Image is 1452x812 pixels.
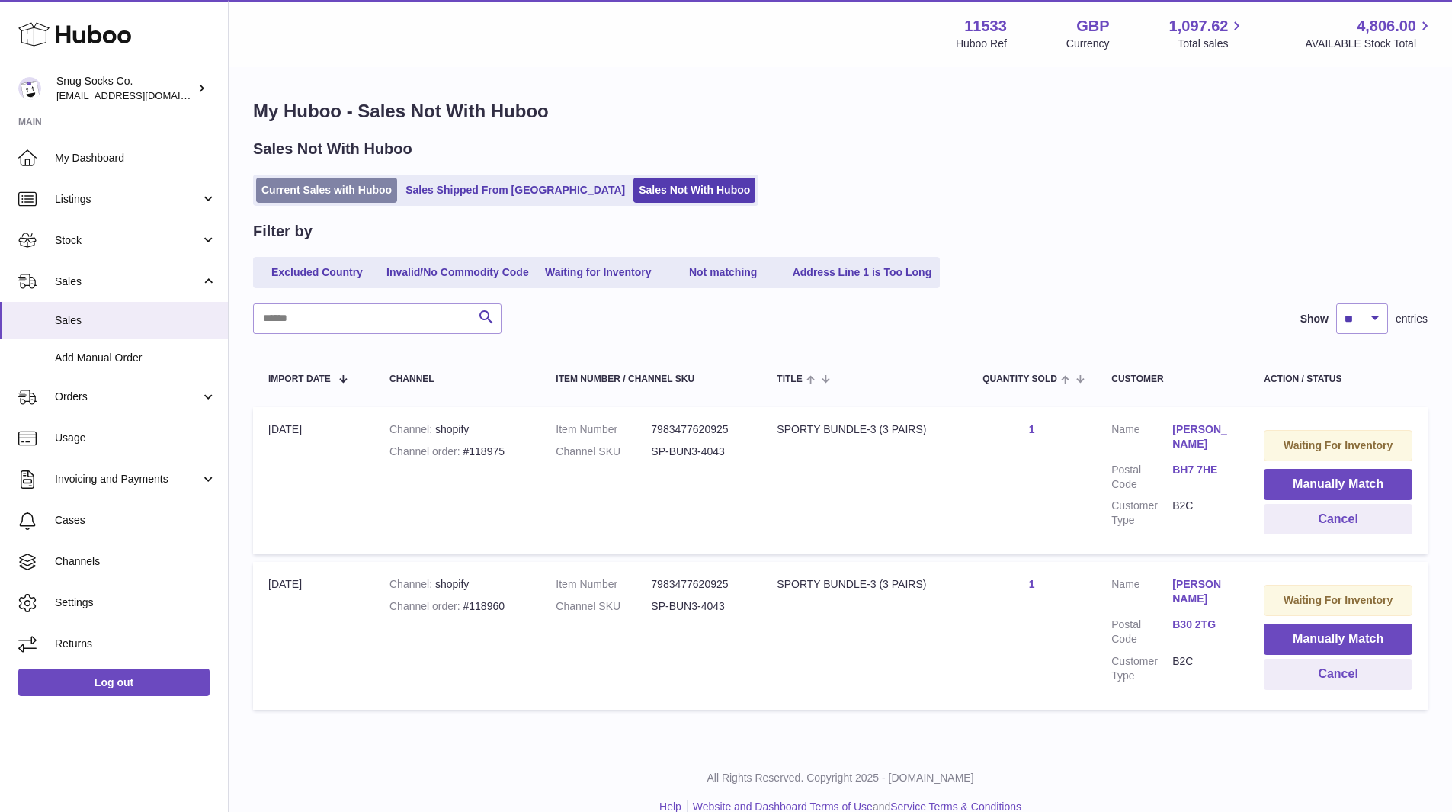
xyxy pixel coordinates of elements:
[268,374,331,384] span: Import date
[18,77,41,100] img: info@snugsocks.co.uk
[1169,16,1246,51] a: 1,097.62 Total sales
[55,472,200,486] span: Invoicing and Payments
[1111,374,1233,384] div: Customer
[777,422,952,437] div: SPORTY BUNDLE-3 (3 PAIRS)
[389,374,525,384] div: Channel
[1172,463,1233,477] a: BH7 7HE
[1169,16,1229,37] span: 1,097.62
[389,445,525,459] div: #118975
[1264,469,1412,500] button: Manually Match
[1305,37,1434,51] span: AVAILABLE Stock Total
[253,407,374,554] td: [DATE]
[55,313,216,328] span: Sales
[1111,618,1172,647] dt: Postal Code
[1066,37,1110,51] div: Currency
[556,422,651,437] dt: Item Number
[1076,16,1109,37] strong: GBP
[787,260,938,285] a: Address Line 1 is Too Long
[1264,504,1412,535] button: Cancel
[55,233,200,248] span: Stock
[1300,312,1329,326] label: Show
[56,89,224,101] span: [EMAIL_ADDRESS][DOMAIN_NAME]
[956,37,1007,51] div: Huboo Ref
[1178,37,1245,51] span: Total sales
[1172,654,1233,683] dd: B2C
[537,260,659,285] a: Waiting for Inventory
[651,599,746,614] dd: SP-BUN3-4043
[1172,577,1233,606] a: [PERSON_NAME]
[556,445,651,459] dt: Channel SKU
[777,374,802,384] span: Title
[1111,422,1172,455] dt: Name
[389,423,435,435] strong: Channel
[256,178,397,203] a: Current Sales with Huboo
[241,771,1440,785] p: All Rights Reserved. Copyright 2025 - [DOMAIN_NAME]
[381,260,534,285] a: Invalid/No Commodity Code
[1172,422,1233,451] a: [PERSON_NAME]
[55,274,200,289] span: Sales
[1029,578,1035,590] a: 1
[1284,439,1393,451] strong: Waiting For Inventory
[55,390,200,404] span: Orders
[1264,624,1412,655] button: Manually Match
[253,221,313,242] h2: Filter by
[256,260,378,285] a: Excluded Country
[662,260,784,285] a: Not matching
[400,178,630,203] a: Sales Shipped From [GEOGRAPHIC_DATA]
[982,374,1057,384] span: Quantity Sold
[389,600,463,612] strong: Channel order
[389,578,435,590] strong: Channel
[1264,374,1412,384] div: Action / Status
[1396,312,1428,326] span: entries
[55,351,216,365] span: Add Manual Order
[1111,654,1172,683] dt: Customer Type
[1357,16,1416,37] span: 4,806.00
[1284,594,1393,606] strong: Waiting For Inventory
[55,595,216,610] span: Settings
[1111,577,1172,610] dt: Name
[389,422,525,437] div: shopify
[556,577,651,592] dt: Item Number
[253,99,1428,124] h1: My Huboo - Sales Not With Huboo
[651,422,746,437] dd: 7983477620925
[1264,659,1412,690] button: Cancel
[633,178,755,203] a: Sales Not With Huboo
[1305,16,1434,51] a: 4,806.00 AVAILABLE Stock Total
[389,577,525,592] div: shopify
[55,513,216,528] span: Cases
[253,139,412,159] h2: Sales Not With Huboo
[1172,618,1233,632] a: B30 2TG
[556,599,651,614] dt: Channel SKU
[1111,463,1172,492] dt: Postal Code
[556,374,746,384] div: Item Number / Channel SKU
[55,554,216,569] span: Channels
[18,669,210,696] a: Log out
[55,192,200,207] span: Listings
[55,151,216,165] span: My Dashboard
[651,445,746,459] dd: SP-BUN3-4043
[777,577,952,592] div: SPORTY BUNDLE-3 (3 PAIRS)
[56,74,194,103] div: Snug Socks Co.
[55,637,216,651] span: Returns
[1029,423,1035,435] a: 1
[964,16,1007,37] strong: 11533
[55,431,216,445] span: Usage
[651,577,746,592] dd: 7983477620925
[1111,499,1172,528] dt: Customer Type
[253,562,374,709] td: [DATE]
[389,445,463,457] strong: Channel order
[389,599,525,614] div: #118960
[1172,499,1233,528] dd: B2C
